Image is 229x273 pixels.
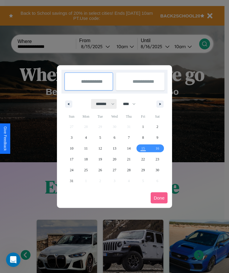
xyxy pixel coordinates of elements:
span: 2 [156,121,158,132]
button: 10 [64,143,79,154]
span: 19 [99,154,102,165]
span: 4 [85,132,87,143]
span: Mon [79,112,93,121]
span: Wed [107,112,121,121]
button: 14 [122,143,136,154]
span: 17 [70,154,74,165]
button: 9 [150,132,165,143]
span: 7 [128,132,130,143]
span: 23 [155,154,159,165]
button: 30 [150,165,165,175]
span: 27 [113,165,116,175]
span: 13 [113,143,116,154]
span: 31 [70,175,74,186]
div: Give Feedback [3,126,7,151]
button: 15 [136,143,150,154]
button: 21 [122,154,136,165]
span: Sun [64,112,79,121]
span: 1 [142,121,144,132]
iframe: Intercom live chat [6,253,20,267]
button: 16 [150,143,165,154]
span: 9 [156,132,158,143]
span: 5 [99,132,101,143]
button: 28 [122,165,136,175]
span: Fri [136,112,150,121]
span: 6 [114,132,115,143]
span: 10 [70,143,74,154]
span: 14 [127,143,130,154]
button: 31 [64,175,79,186]
button: 18 [79,154,93,165]
span: 30 [155,165,159,175]
span: 28 [127,165,130,175]
button: 2 [150,121,165,132]
button: 4 [79,132,93,143]
button: 13 [107,143,121,154]
button: 1 [136,121,150,132]
span: 18 [84,154,88,165]
span: 22 [141,154,145,165]
span: 16 [155,143,159,154]
button: 27 [107,165,121,175]
button: 26 [93,165,107,175]
button: Done [151,192,168,203]
span: 20 [113,154,116,165]
span: Thu [122,112,136,121]
span: 21 [127,154,130,165]
button: 11 [79,143,93,154]
button: 3 [64,132,79,143]
span: 3 [71,132,73,143]
button: 17 [64,154,79,165]
button: 6 [107,132,121,143]
span: 12 [99,143,102,154]
span: 11 [84,143,88,154]
button: 12 [93,143,107,154]
span: 24 [70,165,74,175]
button: 23 [150,154,165,165]
span: 29 [141,165,145,175]
button: 8 [136,132,150,143]
button: 25 [79,165,93,175]
span: Sat [150,112,165,121]
button: 20 [107,154,121,165]
button: 24 [64,165,79,175]
span: 15 [141,143,145,154]
span: 8 [142,132,144,143]
button: 22 [136,154,150,165]
button: 7 [122,132,136,143]
span: Tue [93,112,107,121]
button: 5 [93,132,107,143]
button: 19 [93,154,107,165]
span: 26 [99,165,102,175]
button: 29 [136,165,150,175]
span: 25 [84,165,88,175]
